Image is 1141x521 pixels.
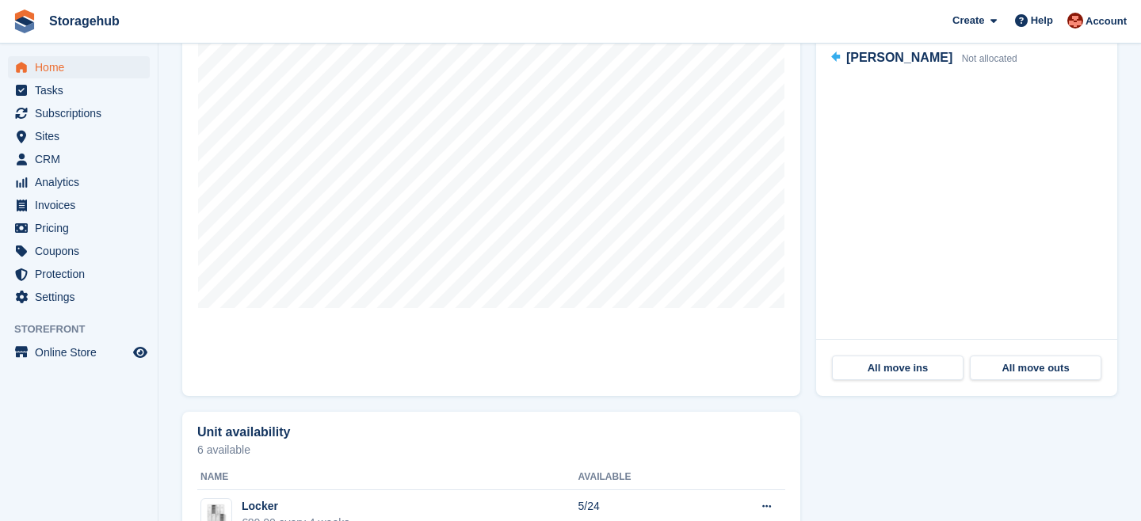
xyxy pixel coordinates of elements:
[8,79,150,101] a: menu
[8,341,150,363] a: menu
[962,53,1017,64] span: Not allocated
[35,194,130,216] span: Invoices
[832,356,964,381] a: All move ins
[846,51,952,64] span: [PERSON_NAME]
[35,125,130,147] span: Sites
[1031,13,1053,29] span: Help
[8,171,150,193] a: menu
[35,79,130,101] span: Tasks
[1086,13,1127,29] span: Account
[952,13,984,29] span: Create
[8,263,150,285] a: menu
[8,217,150,239] a: menu
[8,56,150,78] a: menu
[35,102,130,124] span: Subscriptions
[197,425,290,439] h2: Unit availability
[8,194,150,216] a: menu
[35,341,130,363] span: Online Store
[35,171,130,193] span: Analytics
[242,498,349,515] div: Locker
[8,286,150,308] a: menu
[578,465,706,490] th: Available
[8,125,150,147] a: menu
[8,102,150,124] a: menu
[1067,13,1083,29] img: Nick
[35,217,130,239] span: Pricing
[8,148,150,170] a: menu
[35,56,130,78] span: Home
[35,286,130,308] span: Settings
[831,48,1017,69] a: [PERSON_NAME] Not allocated
[970,356,1101,381] a: All move outs
[8,240,150,262] a: menu
[13,10,36,33] img: stora-icon-8386f47178a22dfd0bd8f6a31ec36ba5ce8667c1dd55bd0f319d3a0aa187defe.svg
[131,343,150,362] a: Preview store
[43,8,126,34] a: Storagehub
[197,444,785,455] p: 6 available
[197,465,578,490] th: Name
[14,321,158,337] span: Storefront
[35,263,130,285] span: Protection
[35,240,130,262] span: Coupons
[35,148,130,170] span: CRM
